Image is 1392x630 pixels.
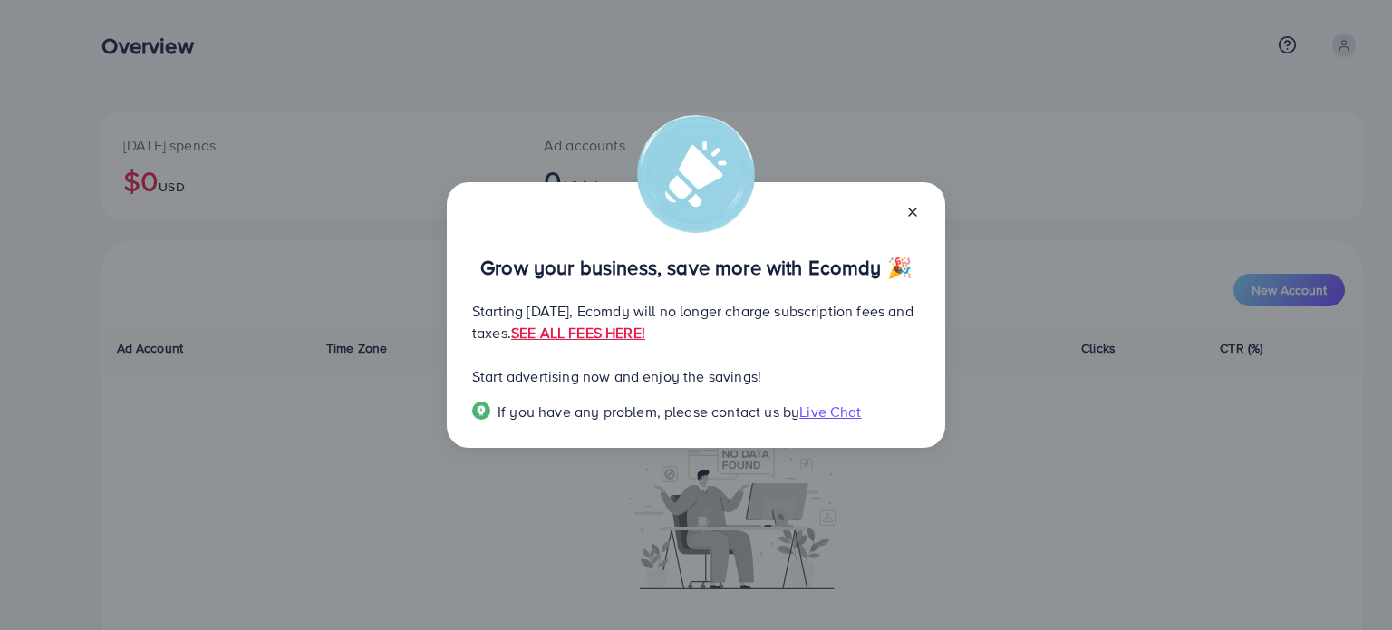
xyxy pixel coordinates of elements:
[472,365,920,387] p: Start advertising now and enjoy the savings!
[472,257,920,278] p: Grow your business, save more with Ecomdy 🎉
[472,402,490,420] img: Popup guide
[637,115,755,233] img: alert
[498,402,799,422] span: If you have any problem, please contact us by
[511,323,645,343] a: SEE ALL FEES HERE!
[799,402,861,422] span: Live Chat
[472,300,920,344] p: Starting [DATE], Ecomdy will no longer charge subscription fees and taxes.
